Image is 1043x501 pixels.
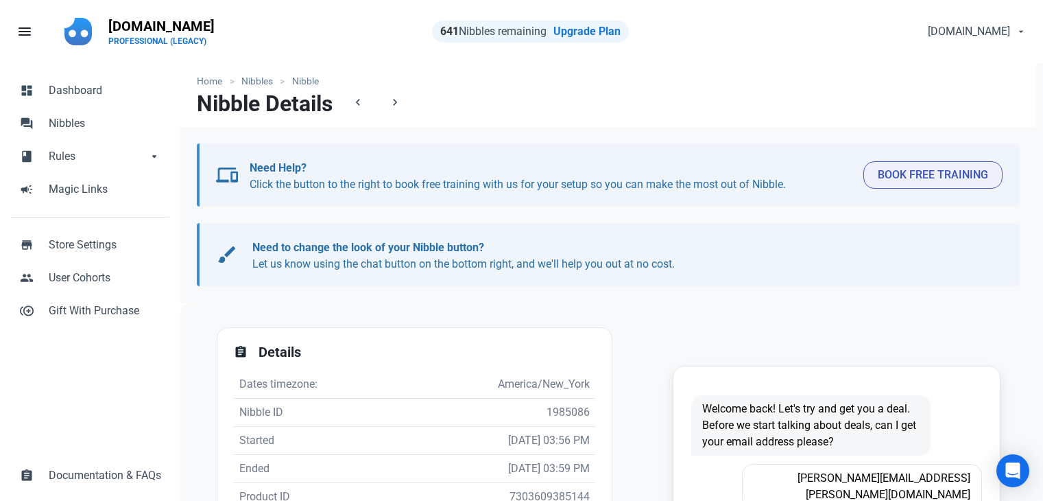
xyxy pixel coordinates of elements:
td: [DATE] 03:56 PM [327,427,595,455]
b: Need Help? [250,161,307,174]
span: arrow_drop_down [147,148,161,162]
span: Gift With Purchase [49,303,161,319]
span: menu [16,23,33,40]
a: forumNibbles [11,107,169,140]
strong: 641 [440,25,459,38]
nav: breadcrumbs [180,63,1036,91]
a: campaignMagic Links [11,173,169,206]
b: Need to change the look of your Nibble button? [252,241,484,254]
span: assignment [20,467,34,481]
td: Dates timezone: [234,371,327,399]
p: Click the button to the right to book free training with us for your setup so you can make the mo... [250,160,852,193]
h1: Nibble Details [197,91,333,116]
td: Ended [234,455,327,483]
span: book [20,148,34,162]
a: [DOMAIN_NAME]PROFESSIONAL (LEGACY) [100,11,223,52]
span: brush [216,244,238,266]
a: Nibbles [235,74,280,89]
a: assignmentDocumentation & FAQs [11,459,169,492]
div: Open Intercom Messenger [996,454,1029,487]
span: store [20,237,34,250]
p: Let us know using the chat button on the bottom right, and we'll help you out at no cost. [252,240,990,272]
span: Nibbles [49,115,161,132]
p: [DOMAIN_NAME] [108,16,215,36]
span: people [20,270,34,283]
span: devices [216,164,238,186]
span: Rules [49,148,147,165]
span: Magic Links [49,181,161,198]
span: forum [20,115,34,129]
a: bookRulesarrow_drop_down [11,140,169,173]
td: [DATE] 03:59 PM [327,455,595,483]
span: [DOMAIN_NAME] [928,23,1010,40]
td: Started [234,427,327,455]
span: User Cohorts [49,270,161,286]
span: Nibbles remaining [440,25,547,38]
a: chevron_right [378,91,412,115]
h2: Details [259,345,595,360]
span: Documentation & FAQs [49,467,161,484]
span: assignment [234,345,248,359]
td: Nibble ID [234,399,327,427]
span: dashboard [20,82,34,96]
td: 1985086 [327,399,595,427]
a: control_point_duplicateGift With Purchase [11,294,169,327]
button: [DOMAIN_NAME] [916,18,1035,45]
span: chevron_left [351,95,365,109]
a: dashboardDashboard [11,74,169,107]
a: storeStore Settings [11,229,169,261]
a: Home [197,74,229,89]
span: control_point_duplicate [20,303,34,316]
a: Upgrade Plan [553,25,621,38]
span: campaign [20,181,34,195]
a: peopleUser Cohorts [11,261,169,294]
p: PROFESSIONAL (LEGACY) [108,36,215,47]
span: Welcome back! Let's try and get you a deal. Before we start talking about deals, can I get your e... [691,395,931,456]
span: chevron_right [388,95,402,109]
span: Book Free Training [878,167,988,183]
span: Dashboard [49,82,161,99]
span: Store Settings [49,237,161,253]
td: America/New_York [327,371,595,399]
button: Book Free Training [863,161,1003,189]
a: chevron_left [341,91,375,115]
